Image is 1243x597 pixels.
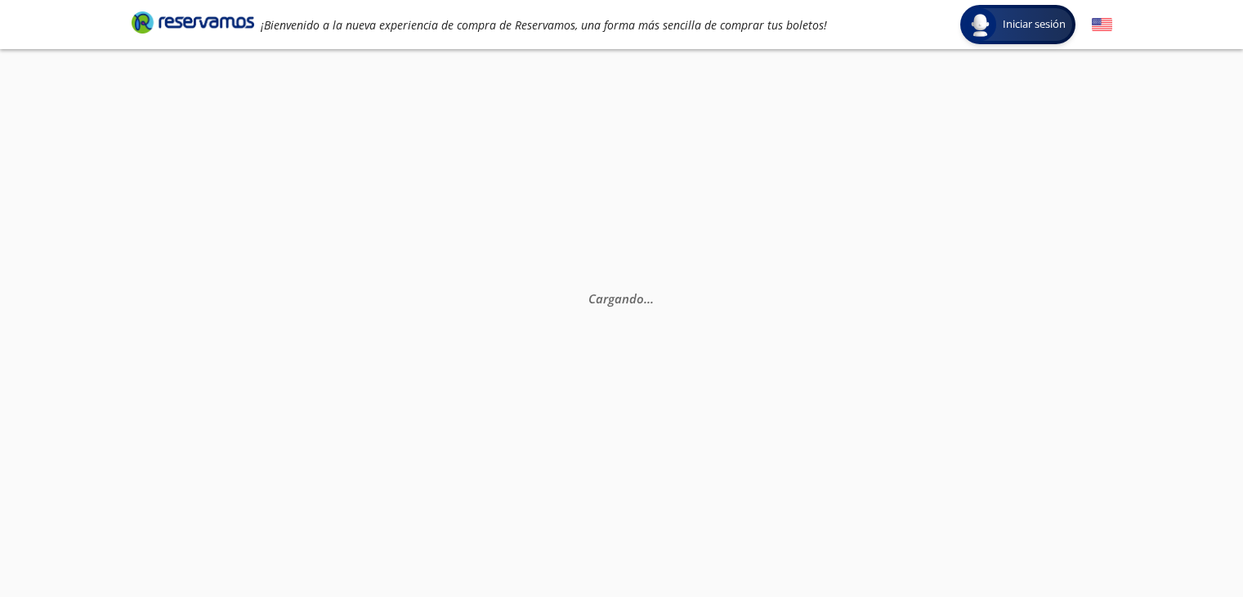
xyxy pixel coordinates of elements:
[651,290,654,307] span: .
[1092,15,1112,35] button: English
[132,10,254,39] a: Brand Logo
[132,10,254,34] i: Brand Logo
[644,290,647,307] span: .
[261,17,827,33] em: ¡Bienvenido a la nueva experiencia de compra de Reservamos, una forma más sencilla de comprar tus...
[996,16,1072,33] span: Iniciar sesión
[647,290,651,307] span: .
[588,290,654,307] em: Cargando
